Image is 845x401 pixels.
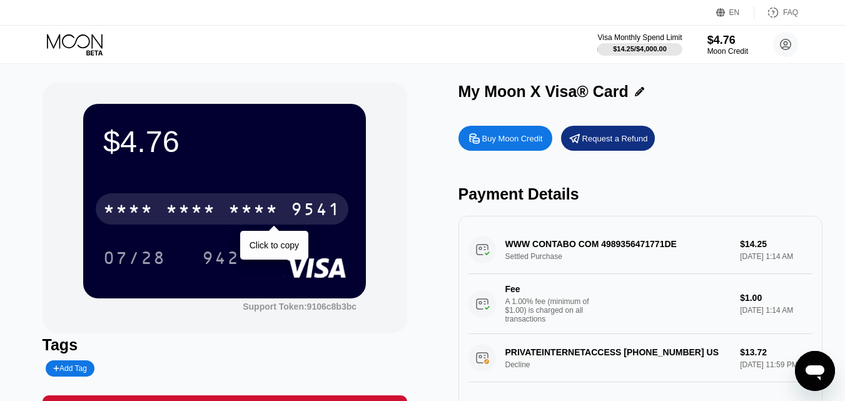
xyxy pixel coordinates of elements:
[707,34,748,56] div: $4.76Moon Credit
[582,133,648,144] div: Request a Refund
[716,6,754,19] div: EN
[561,126,655,151] div: Request a Refund
[597,33,682,42] div: Visa Monthly Spend Limit
[202,250,240,270] div: 942
[729,8,740,17] div: EN
[243,302,357,312] div: Support Token:9106c8b3bc
[613,45,667,53] div: $14.25 / $4,000.00
[707,34,748,47] div: $4.76
[597,33,682,56] div: Visa Monthly Spend Limit$14.25/$4,000.00
[53,364,87,373] div: Add Tag
[505,284,593,294] div: Fee
[482,133,543,144] div: Buy Moon Credit
[243,302,357,312] div: Support Token: 9106c8b3bc
[754,6,798,19] div: FAQ
[468,274,813,334] div: FeeA 1.00% fee (minimum of $1.00) is charged on all transactions$1.00[DATE] 1:14 AM
[103,250,166,270] div: 07/28
[458,126,552,151] div: Buy Moon Credit
[46,360,94,377] div: Add Tag
[291,201,341,221] div: 9541
[783,8,798,17] div: FAQ
[458,83,629,101] div: My Moon X Visa® Card
[707,47,748,56] div: Moon Credit
[505,297,599,323] div: A 1.00% fee (minimum of $1.00) is charged on all transactions
[94,242,175,273] div: 07/28
[43,336,407,354] div: Tags
[795,351,835,391] iframe: Button to launch messaging window
[103,124,346,159] div: $4.76
[740,293,812,303] div: $1.00
[740,306,812,315] div: [DATE] 1:14 AM
[250,240,299,250] div: Click to copy
[458,185,823,203] div: Payment Details
[193,242,249,273] div: 942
